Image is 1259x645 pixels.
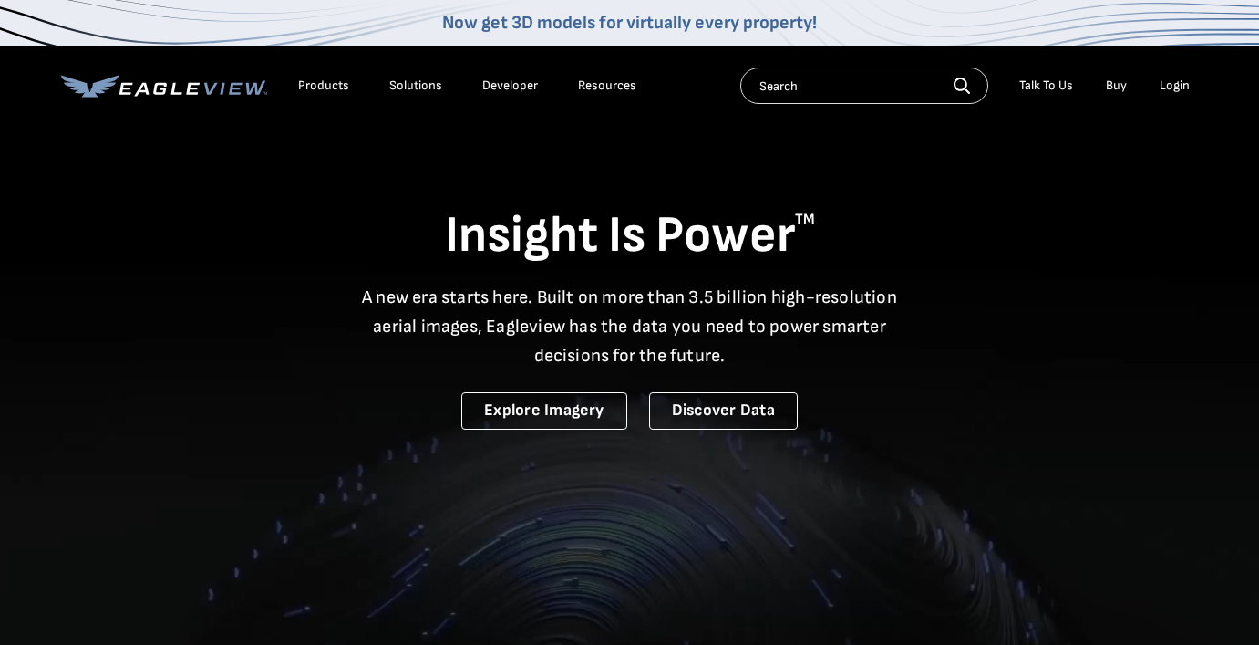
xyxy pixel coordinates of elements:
[578,78,636,94] div: Resources
[61,204,1199,268] h1: Insight Is Power
[1019,78,1073,94] div: Talk To Us
[1160,78,1190,94] div: Login
[461,392,627,430] a: Explore Imagery
[482,78,538,94] a: Developer
[649,392,798,430] a: Discover Data
[351,283,909,370] p: A new era starts here. Built on more than 3.5 billion high-resolution aerial images, Eagleview ha...
[389,78,442,94] div: Solutions
[740,68,988,104] input: Search
[442,12,817,34] a: Now get 3D models for virtually every property!
[1106,78,1127,94] a: Buy
[795,211,815,228] sup: TM
[298,78,349,94] div: Products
